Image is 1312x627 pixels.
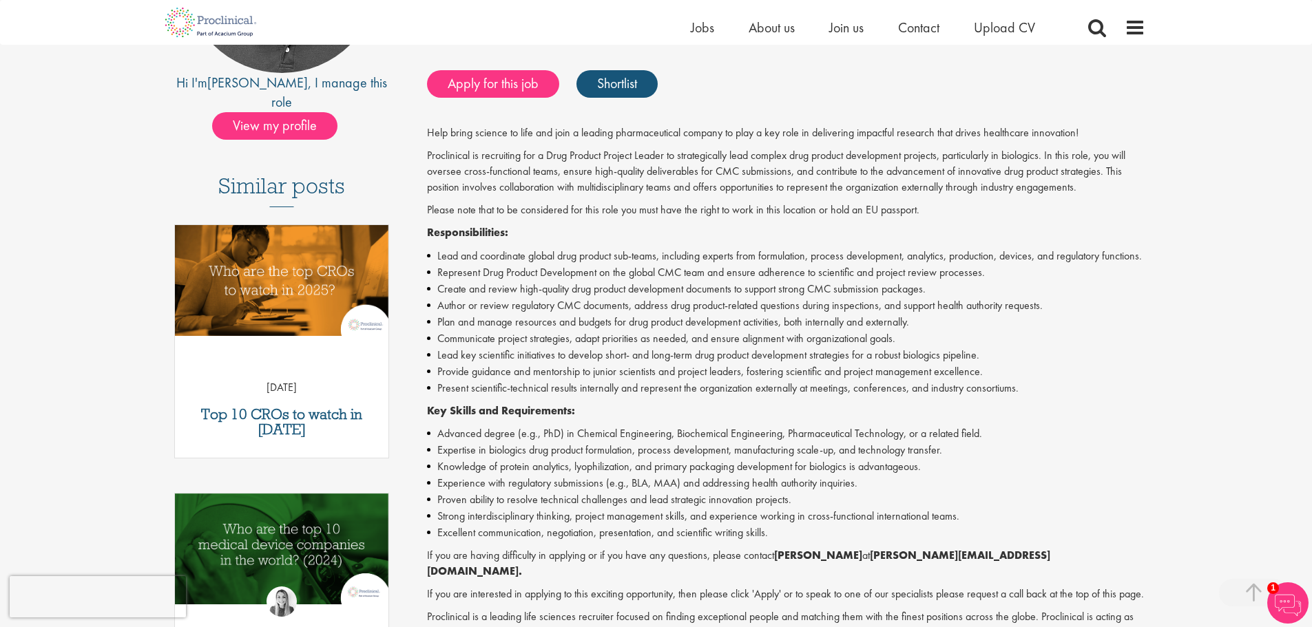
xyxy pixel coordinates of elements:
[427,380,1145,396] li: Present scientific-technical results internally and represent the organization externally at meet...
[182,407,382,437] a: Top 10 CROs to watch in [DATE]
[212,115,351,133] a: View my profile
[212,112,337,140] span: View my profile
[427,248,1145,264] li: Lead and coordinate global drug product sub-teams, including experts from formulation, process de...
[427,442,1145,458] li: Expertise in biologics drug product formulation, process development, manufacturing scale-up, and...
[175,493,389,604] img: Top 10 Medical Device Companies 2024
[427,314,1145,330] li: Plan and manage resources and budgets for drug product development activities, both internally an...
[427,475,1145,491] li: Experience with regulatory submissions (e.g., BLA, MAA) and addressing health authority inquiries.
[427,363,1145,380] li: Provide guidance and mentorship to junior scientists and project leaders, fostering scientific an...
[427,548,1050,578] strong: [PERSON_NAME][EMAIL_ADDRESS][DOMAIN_NAME].
[427,148,1145,195] p: Proclinical is recruiting for a Drug Product Project Leader to strategically lead complex drug pr...
[175,493,389,615] a: Link to a post
[218,174,345,207] h3: Similar posts
[427,548,1145,580] p: If you are having difficulty in applying or if you have any questions, please contact at
[427,330,1145,347] li: Communicate project strategies, adapt priorities as needed, and ensure alignment with organizatio...
[1267,582,1279,594] span: 1
[427,508,1145,524] li: Strong interdisciplinary thinking, project management skills, and experience working in cross-fun...
[207,74,308,92] a: [PERSON_NAME]
[974,19,1035,36] a: Upload CV
[427,281,1145,297] li: Create and review high-quality drug product development documents to support strong CMC submissio...
[898,19,939,36] a: Contact
[427,70,559,98] a: Apply for this job
[1267,582,1309,624] img: Chatbot
[427,347,1145,363] li: Lead key scientific initiatives to develop short- and long-term drug product development strategi...
[167,73,397,112] div: Hi I'm , I manage this role
[427,586,1145,602] p: If you are interested in applying to this exciting opportunity, then please click 'Apply' or to s...
[267,586,297,617] img: Hannah Burke
[829,19,864,36] a: Join us
[427,125,1145,141] p: Help bring science to life and join a leading pharmaceutical company to play a key role in delive...
[427,297,1145,314] li: Author or review regulatory CMC documents, address drug product-related questions during inspecti...
[427,524,1145,541] li: Excellent communication, negotiation, presentation, and scientific writing skills.
[427,225,508,240] strong: Responsibilities:
[427,264,1145,281] li: Represent Drug Product Development on the global CMC team and ensure adherence to scientific and ...
[576,70,658,98] a: Shortlist
[427,491,1145,508] li: Proven ability to resolve technical challenges and lead strategic innovation projects.
[175,380,389,396] p: [DATE]
[749,19,795,36] a: About us
[10,576,186,617] iframe: reCAPTCHA
[774,548,862,562] strong: [PERSON_NAME]
[427,458,1145,475] li: Knowledge of protein analytics, lyophilization, and primary packaging development for biologics i...
[427,202,1145,218] p: Please note that to be considered for this role you must have the right to work in this location ...
[175,225,389,336] img: Top 10 CROs 2025 | Proclinical
[427,403,575,418] strong: Key Skills and Requirements:
[427,425,1145,442] li: Advanced degree (e.g., PhD) in Chemical Engineering, Biochemical Engineering, Pharmaceutical Tech...
[175,225,389,347] a: Link to a post
[691,19,714,36] a: Jobs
